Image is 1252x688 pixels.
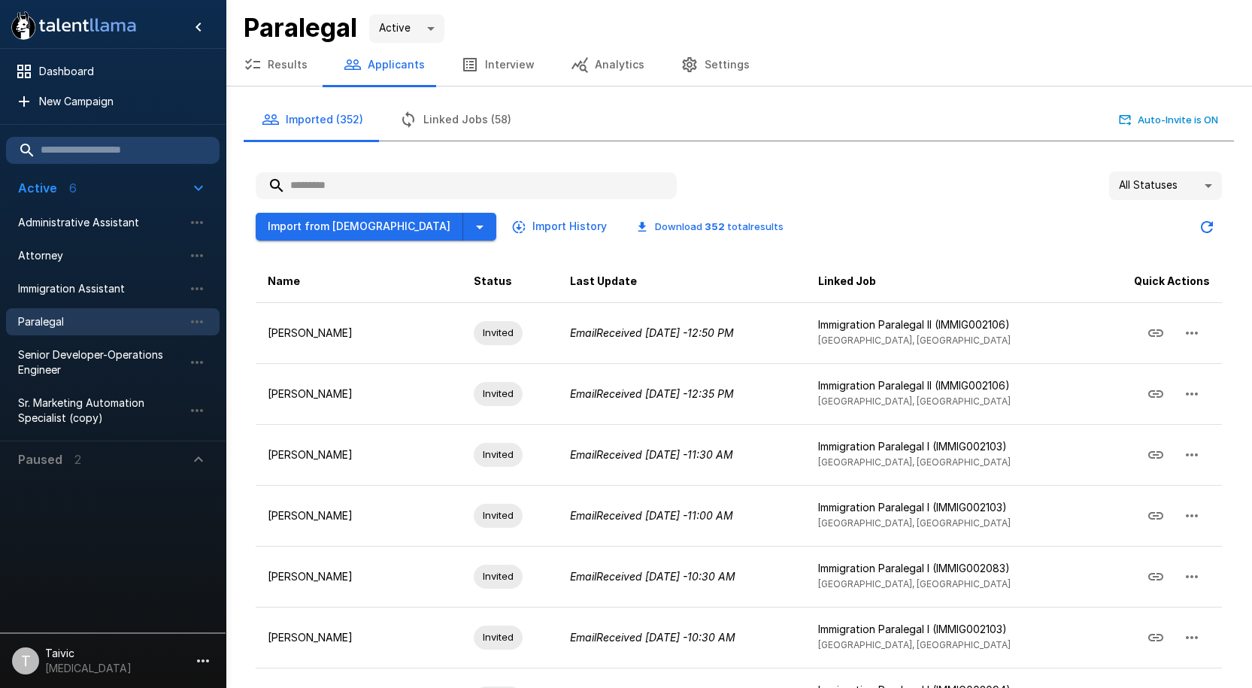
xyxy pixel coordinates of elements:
[570,326,734,339] i: Email Received [DATE] - 12:50 PM
[570,387,734,400] i: Email Received [DATE] - 12:35 PM
[268,630,450,645] p: [PERSON_NAME]
[474,508,523,523] span: Invited
[662,44,768,86] button: Settings
[553,44,662,86] button: Analytics
[326,44,443,86] button: Applicants
[1138,386,1174,399] span: Copy Interview Link
[818,335,1011,346] span: [GEOGRAPHIC_DATA], [GEOGRAPHIC_DATA]
[818,317,1078,332] p: Immigration Paralegal II (IMMIG002106)
[1138,447,1174,459] span: Copy Interview Link
[226,44,326,86] button: Results
[818,500,1078,515] p: Immigration Paralegal I (IMMIG002103)
[570,448,733,461] i: Email Received [DATE] - 11:30 AM
[474,386,523,401] span: Invited
[625,215,796,238] button: Download 352 totalresults
[818,439,1078,454] p: Immigration Paralegal I (IMMIG002103)
[508,213,613,241] button: Import History
[244,12,357,43] b: Paralegal
[268,508,450,523] p: [PERSON_NAME]
[570,570,735,583] i: Email Received [DATE] - 10:30 AM
[381,99,529,141] button: Linked Jobs (58)
[268,447,450,462] p: [PERSON_NAME]
[818,396,1011,407] span: [GEOGRAPHIC_DATA], [GEOGRAPHIC_DATA]
[806,260,1090,303] th: Linked Job
[268,569,450,584] p: [PERSON_NAME]
[1138,629,1174,642] span: Copy Interview Link
[818,456,1011,468] span: [GEOGRAPHIC_DATA], [GEOGRAPHIC_DATA]
[1138,568,1174,581] span: Copy Interview Link
[474,569,523,583] span: Invited
[244,99,381,141] button: Imported (352)
[474,447,523,462] span: Invited
[1116,108,1222,132] button: Auto-Invite is ON
[369,14,444,43] div: Active
[1192,212,1222,242] button: Updated Today - 1:53 PM
[818,639,1011,650] span: [GEOGRAPHIC_DATA], [GEOGRAPHIC_DATA]
[818,561,1078,576] p: Immigration Paralegal I (IMMIG002083)
[818,622,1078,637] p: Immigration Paralegal I (IMMIG002103)
[256,213,463,241] button: Import from [DEMOGRAPHIC_DATA]
[1109,171,1222,200] div: All Statuses
[1138,325,1174,338] span: Copy Interview Link
[570,509,733,522] i: Email Received [DATE] - 11:00 AM
[268,326,450,341] p: [PERSON_NAME]
[818,578,1011,589] span: [GEOGRAPHIC_DATA], [GEOGRAPHIC_DATA]
[1090,260,1222,303] th: Quick Actions
[474,326,523,340] span: Invited
[443,44,553,86] button: Interview
[818,517,1011,529] span: [GEOGRAPHIC_DATA], [GEOGRAPHIC_DATA]
[268,386,450,402] p: [PERSON_NAME]
[570,631,735,644] i: Email Received [DATE] - 10:30 AM
[558,260,807,303] th: Last Update
[256,260,462,303] th: Name
[705,220,725,232] b: 352
[462,260,557,303] th: Status
[818,378,1078,393] p: Immigration Paralegal II (IMMIG002106)
[1138,508,1174,520] span: Copy Interview Link
[474,630,523,644] span: Invited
